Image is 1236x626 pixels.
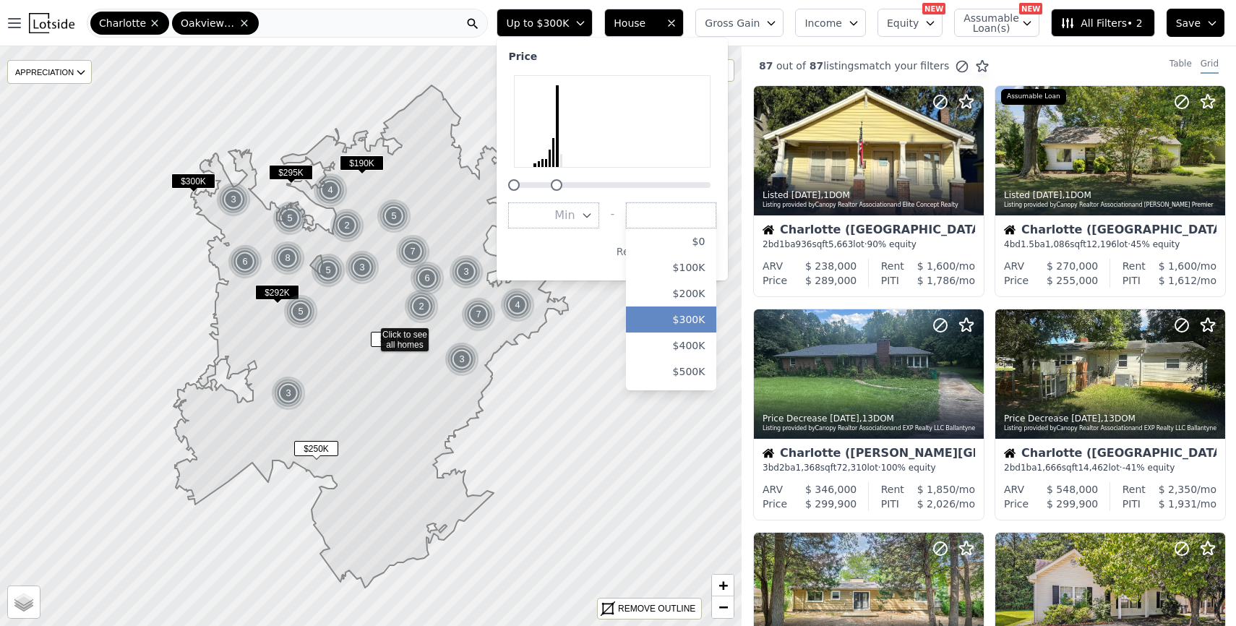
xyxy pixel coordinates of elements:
[181,16,236,30] span: Oakview Terrace ([GEOGRAPHIC_DATA])
[1004,201,1218,210] div: Listing provided by Canopy Realtor Association and [PERSON_NAME] Premier
[377,199,411,233] div: 5
[806,60,823,72] span: 87
[1060,16,1142,30] span: All Filters • 2
[805,484,857,495] span: $ 346,000
[497,9,593,37] button: Up to $300K
[554,207,575,224] span: Min
[1047,275,1098,286] span: $ 255,000
[763,413,977,424] div: Price Decrease , 13 DOM
[830,413,859,424] time: 2025-09-13 06:22
[1123,497,1141,511] div: PITI
[759,60,773,72] span: 87
[500,288,536,322] img: g1.png
[763,273,787,288] div: Price
[255,285,299,306] div: $292K
[508,49,537,64] div: Price
[1159,484,1197,495] span: $ 2,350
[1004,224,1216,239] div: Charlotte ([GEOGRAPHIC_DATA])
[626,306,716,333] button: $300K
[836,463,867,473] span: 72,310
[449,254,484,289] img: g1.png
[614,16,660,30] span: House
[1037,463,1062,473] span: 1,666
[705,16,760,30] span: Gross Gain
[742,59,990,74] div: out of listings
[1123,482,1146,497] div: Rent
[270,241,306,275] img: g1.png
[922,3,945,14] div: NEW
[805,275,857,286] span: $ 289,000
[995,85,1224,297] a: Listed [DATE],1DOMListing provided byCanopy Realtor Associationand [PERSON_NAME] PremierAssumable...
[1033,190,1063,200] time: 2025-09-13 21:42
[804,16,842,30] span: Income
[1086,239,1117,249] span: 12,196
[899,273,975,288] div: /mo
[404,289,439,324] div: 2
[272,201,308,236] img: g1.png
[330,208,364,243] div: 2
[340,155,384,176] div: $190K
[626,280,716,306] button: $200K
[1071,413,1101,424] time: 2025-09-13 06:21
[410,261,445,296] div: 6
[604,9,684,37] button: House
[608,240,653,263] button: Reset
[1159,260,1197,272] span: $ 1,600
[313,173,348,207] img: g1.png
[1004,413,1218,424] div: Price Decrease , 13 DOM
[1176,16,1201,30] span: Save
[763,447,975,462] div: Charlotte ([PERSON_NAME][GEOGRAPHIC_DATA])
[964,13,1010,33] span: Assumable Loan(s)
[497,38,728,280] div: Up to $300K
[1051,9,1154,37] button: All Filters• 2
[228,244,262,279] div: 6
[995,309,1224,520] a: Price Decrease [DATE],13DOMListing provided byCanopy Realtor Associationand EXP Realty LLC Ballan...
[881,497,899,511] div: PITI
[887,16,919,30] span: Equity
[763,462,975,473] div: 3 bd 2 ba sqft lot · 100% equity
[805,260,857,272] span: $ 238,000
[449,254,484,289] div: 3
[626,254,716,280] button: $100K
[763,189,977,201] div: Listed , 1 DOM
[1004,273,1029,288] div: Price
[796,239,812,249] span: 936
[791,190,821,200] time: 2025-09-14 01:53
[1201,58,1219,74] div: Grid
[626,385,716,411] button: $600K
[1004,447,1216,462] div: Charlotte ([GEOGRAPHIC_DATA])
[1001,89,1066,105] div: Assumable Loan
[272,201,307,236] div: 5
[410,261,445,296] img: g1.png
[8,586,40,618] a: Layers
[763,497,787,511] div: Price
[1141,497,1216,511] div: /mo
[1004,259,1024,273] div: ARV
[763,424,977,433] div: Listing provided by Canopy Realtor Association and EXP Realty LLC Ballantyne
[718,576,728,594] span: +
[1159,275,1197,286] span: $ 1,612
[1123,273,1141,288] div: PITI
[270,241,305,275] div: 8
[763,447,774,459] img: House
[796,463,820,473] span: 1,368
[7,60,92,84] div: APPRECIATION
[1004,482,1024,497] div: ARV
[1004,462,1216,473] div: 2 bd 1 ba sqft lot · -41% equity
[171,173,215,189] span: $300K
[662,60,734,81] div: ADD DRAWING
[626,228,716,254] button: $0
[311,253,346,288] img: g1.png
[753,309,983,520] a: Price Decrease [DATE],13DOMListing provided byCanopy Realtor Associationand EXP Realty LLC Ballan...
[404,289,439,324] img: g1.png
[445,342,480,377] img: g1.png
[371,332,415,347] span: $240K
[917,260,956,272] span: $ 1,600
[1167,9,1224,37] button: Save
[311,253,346,288] div: 5
[763,259,783,273] div: ARV
[1004,224,1016,236] img: House
[1123,259,1146,273] div: Rent
[763,224,774,236] img: House
[1146,259,1216,273] div: /mo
